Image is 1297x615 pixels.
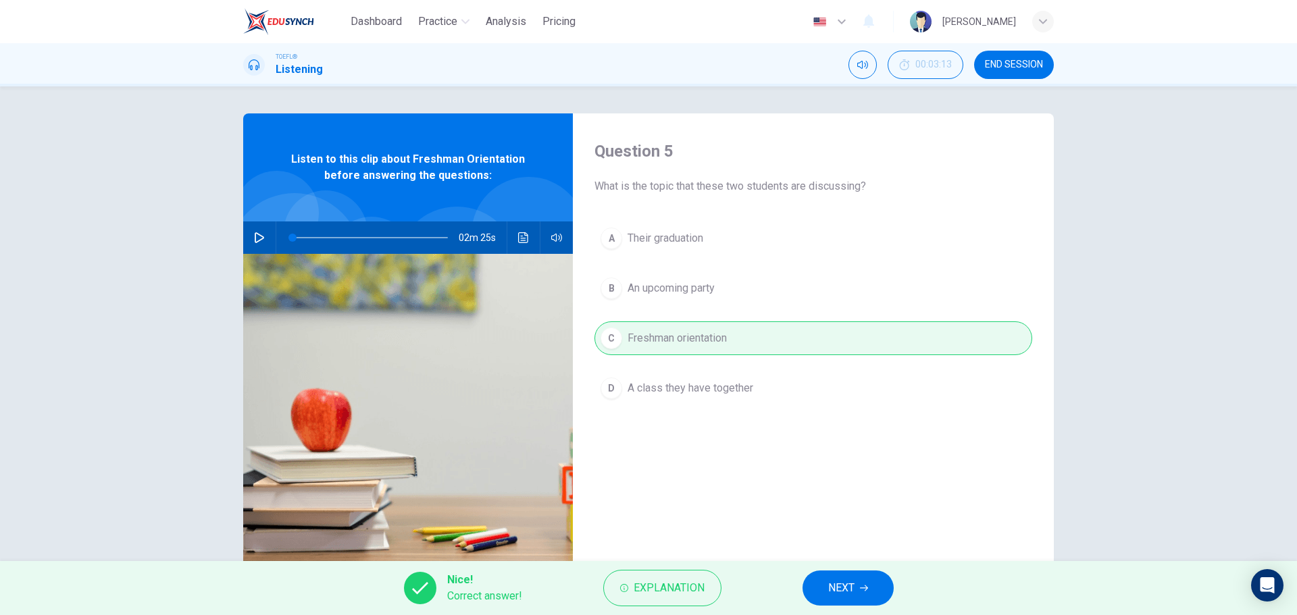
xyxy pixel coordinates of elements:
div: Hide [888,51,963,79]
button: NEXT [803,570,894,606]
span: END SESSION [985,59,1043,70]
span: Practice [418,14,457,30]
img: Listen to this clip about Freshman Orientation before answering the questions: [243,254,573,583]
button: 00:03:13 [888,51,963,79]
button: Analysis [480,9,532,34]
span: Explanation [634,579,705,597]
span: 02m 25s [459,221,507,254]
span: TOEFL® [276,52,297,61]
span: What is the topic that these two students are discussing? [594,178,1032,194]
button: Dashboard [345,9,407,34]
span: 00:03:13 [915,59,952,70]
button: Practice [413,9,475,34]
div: [PERSON_NAME] [942,14,1016,30]
span: Listen to this clip about Freshman Orientation before answering the questions: [287,151,529,184]
span: NEXT [828,579,855,597]
img: en [811,17,828,27]
img: EduSynch logo [243,8,314,35]
button: Explanation [603,570,721,606]
button: END SESSION [974,51,1054,79]
img: Profile picture [910,11,932,32]
button: Click to see the audio transcription [513,221,534,254]
div: Open Intercom Messenger [1251,569,1283,601]
a: EduSynch logo [243,8,345,35]
h1: Listening [276,61,323,78]
span: Nice! [447,572,522,588]
span: Pricing [542,14,576,30]
span: Correct answer! [447,588,522,604]
h4: Question 5 [594,140,1032,162]
button: Pricing [537,9,581,34]
span: Analysis [486,14,526,30]
span: Dashboard [351,14,402,30]
div: Mute [848,51,877,79]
